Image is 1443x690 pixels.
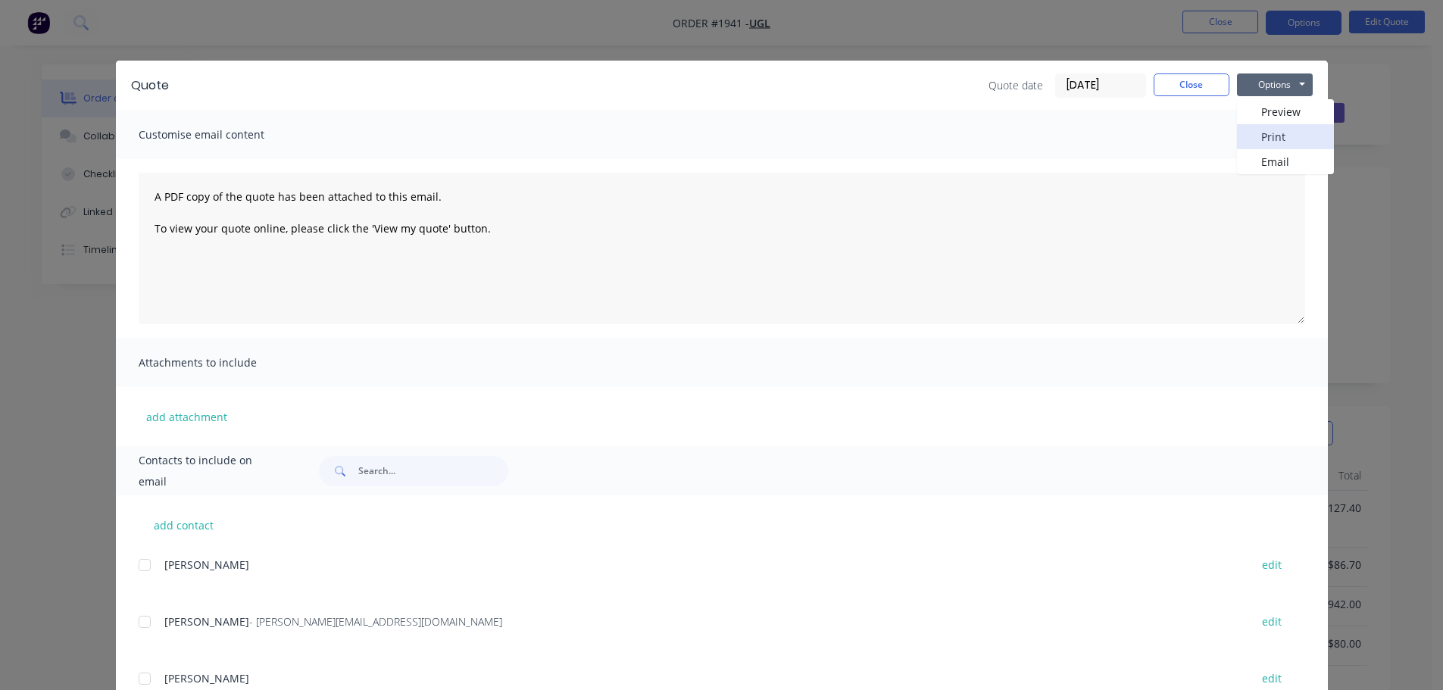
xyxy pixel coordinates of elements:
[164,557,249,572] span: [PERSON_NAME]
[1237,73,1313,96] button: Options
[139,352,305,373] span: Attachments to include
[139,173,1305,324] textarea: A PDF copy of the quote has been attached to this email. To view your quote online, please click ...
[1237,149,1334,174] button: Email
[358,456,508,486] input: Search...
[139,124,305,145] span: Customise email content
[1253,554,1291,575] button: edit
[1154,73,1229,96] button: Close
[1253,668,1291,688] button: edit
[131,76,169,95] div: Quote
[139,450,282,492] span: Contacts to include on email
[1237,99,1334,124] button: Preview
[1237,124,1334,149] button: Print
[139,405,235,428] button: add attachment
[164,614,249,629] span: [PERSON_NAME]
[249,614,502,629] span: - [PERSON_NAME][EMAIL_ADDRESS][DOMAIN_NAME]
[139,514,230,536] button: add contact
[1253,611,1291,632] button: edit
[989,77,1043,93] span: Quote date
[164,671,249,685] span: [PERSON_NAME]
